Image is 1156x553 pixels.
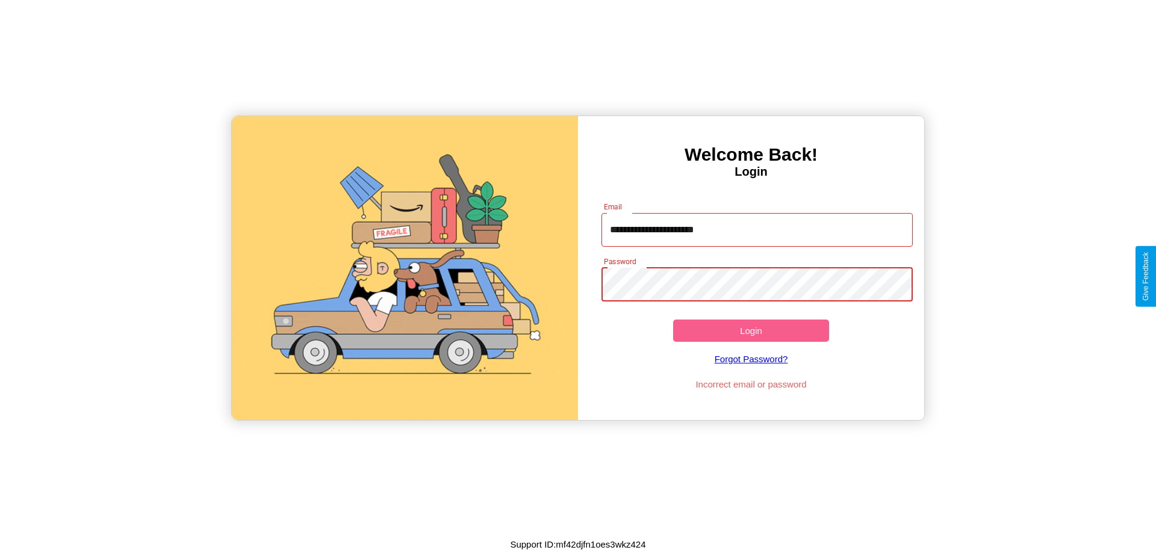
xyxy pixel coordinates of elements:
[578,165,924,179] h4: Login
[1142,252,1150,301] div: Give Feedback
[673,320,829,342] button: Login
[510,536,645,552] p: Support ID: mf42djfn1oes3wkz424
[578,144,924,165] h3: Welcome Back!
[232,116,578,420] img: gif
[604,202,623,212] label: Email
[595,342,907,376] a: Forgot Password?
[595,376,907,392] p: Incorrect email or password
[604,256,636,267] label: Password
